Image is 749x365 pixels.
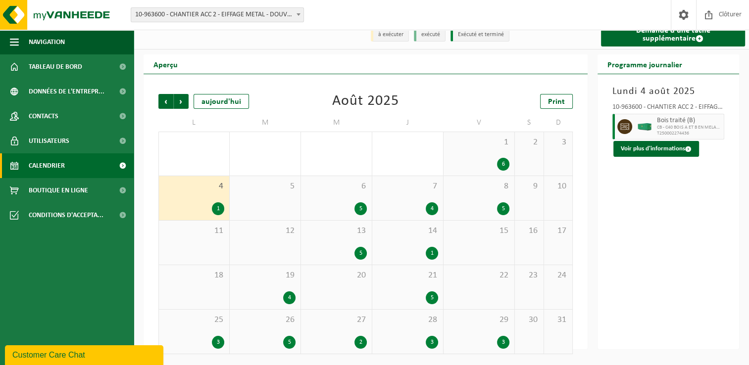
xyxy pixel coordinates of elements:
[230,114,301,132] td: M
[29,79,104,104] span: Données de l'entrepr...
[29,30,65,54] span: Navigation
[520,315,539,325] span: 30
[301,114,372,132] td: M
[497,202,509,215] div: 5
[283,336,296,349] div: 5
[29,104,58,129] span: Contacts
[520,137,539,148] span: 2
[377,315,438,325] span: 28
[306,270,367,281] span: 20
[515,114,544,132] td: S
[235,270,296,281] span: 19
[612,84,724,99] h3: Lundi 4 août 2025
[371,28,409,42] li: à exécuter
[354,247,367,260] div: 5
[549,181,568,192] span: 10
[354,202,367,215] div: 5
[332,94,399,109] div: Août 2025
[497,158,509,171] div: 6
[377,181,438,192] span: 7
[449,315,509,325] span: 29
[158,114,230,132] td: L
[144,54,188,74] h2: Aperçu
[598,54,692,74] h2: Programme journalier
[29,203,103,228] span: Conditions d'accepta...
[520,181,539,192] span: 9
[449,137,509,148] span: 1
[306,226,367,236] span: 13
[549,137,568,148] span: 3
[5,343,165,365] iframe: chat widget
[520,226,539,236] span: 16
[283,291,296,304] div: 4
[549,226,568,236] span: 17
[449,270,509,281] span: 22
[306,315,367,325] span: 27
[549,270,568,281] span: 24
[131,7,304,22] span: 10-963600 - CHANTIER ACC 2 - EIFFAGE METAL - DOUVRIN
[212,202,224,215] div: 1
[164,181,224,192] span: 4
[426,336,438,349] div: 3
[426,291,438,304] div: 5
[540,94,573,109] a: Print
[549,315,568,325] span: 31
[164,315,224,325] span: 25
[544,114,573,132] td: D
[235,315,296,325] span: 26
[158,94,173,109] span: Précédent
[601,23,745,46] a: Demande d'une tâche supplémentaire
[29,153,65,178] span: Calendrier
[657,131,721,137] span: T250002274436
[29,178,88,203] span: Boutique en ligne
[29,129,69,153] span: Utilisateurs
[194,94,249,109] div: aujourd'hui
[235,181,296,192] span: 5
[164,270,224,281] span: 18
[377,226,438,236] span: 14
[497,336,509,349] div: 3
[657,125,721,131] span: CB - C40 BOIS A ET B EN MELANGE RED2-2025-URWR002
[377,270,438,281] span: 21
[520,270,539,281] span: 23
[164,226,224,236] span: 11
[450,28,509,42] li: Exécuté et terminé
[613,141,699,157] button: Voir plus d'informations
[548,98,565,106] span: Print
[426,247,438,260] div: 1
[414,28,446,42] li: exécuté
[235,226,296,236] span: 12
[657,117,721,125] span: Bois traité (B)
[372,114,444,132] td: J
[212,336,224,349] div: 3
[444,114,515,132] td: V
[354,336,367,349] div: 2
[174,94,189,109] span: Suivant
[449,226,509,236] span: 15
[449,181,509,192] span: 8
[29,54,82,79] span: Tableau de bord
[306,181,367,192] span: 6
[426,202,438,215] div: 4
[131,8,303,22] span: 10-963600 - CHANTIER ACC 2 - EIFFAGE METAL - DOUVRIN
[612,104,724,114] div: 10-963600 - CHANTIER ACC 2 - EIFFAGE METAL - DOUVRIN
[637,123,652,131] img: HK-XC-40-GN-00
